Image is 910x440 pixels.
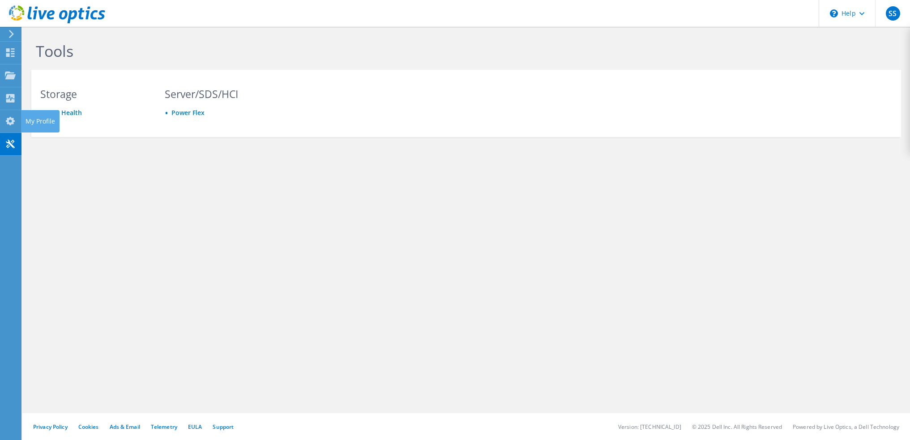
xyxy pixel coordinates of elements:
a: Power Flex [171,108,205,117]
a: Cookies [78,423,99,431]
li: © 2025 Dell Inc. All Rights Reserved [692,423,782,431]
a: Telemetry [151,423,177,431]
a: SAN Health [47,108,82,117]
svg: \n [830,9,838,17]
a: EULA [188,423,202,431]
li: Powered by Live Optics, a Dell Technology [793,423,899,431]
h1: Tools [36,42,640,60]
h3: Storage [40,89,148,99]
h3: Server/SDS/HCI [165,89,272,99]
li: Version: [TECHNICAL_ID] [618,423,681,431]
a: Support [213,423,234,431]
a: Ads & Email [110,423,140,431]
div: My Profile [21,110,60,132]
a: Privacy Policy [33,423,68,431]
span: SS [886,6,900,21]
